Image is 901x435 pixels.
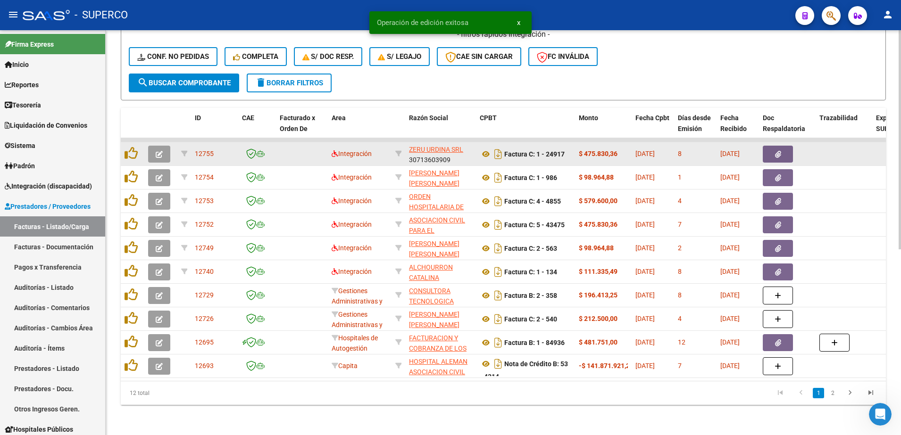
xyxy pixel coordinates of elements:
span: [DATE] [635,173,655,181]
span: [PERSON_NAME] [PERSON_NAME] [409,169,459,188]
strong: Nota de Crédito B: 53 - 4314 [480,360,568,380]
div: Profile image for Soporte [42,130,51,139]
span: 2 [678,244,682,252]
datatable-header-cell: Facturado x Orden De [276,108,328,149]
span: Integración [332,197,372,205]
span: Fecha Cpbt [635,114,669,122]
span: 12753 [195,197,214,205]
span: [PERSON_NAME] [PERSON_NAME] [409,240,459,258]
span: [DATE] [720,338,740,346]
img: Profile image for Fin [27,7,42,22]
span: FC Inválida [537,52,589,61]
span: ORDEN HOSPITALARIA DE [GEOGRAPHIC_DATA][PERSON_NAME] - CASA NUESTRA SE#ORA DEL [PERSON_NAME] [409,193,473,265]
i: Descargar documento [492,170,504,185]
strong: Factura C: 2 - 540 [504,315,557,323]
span: 4 [678,197,682,205]
span: ID [195,114,201,122]
span: [DATE] [720,268,740,275]
span: [DATE] [635,197,655,205]
button: Borrar Filtros [247,74,332,92]
datatable-header-cell: Fecha Recibido [717,108,759,149]
span: 4 [678,315,682,322]
div: 30715497456 [409,333,472,353]
strong: $ 98.964,88 [579,244,614,252]
button: Inicio [148,6,166,24]
div: [PERSON_NAME]...O 2025.pdf [75,105,174,115]
li: page 1 [811,385,826,401]
span: - SUPERCO [75,5,128,25]
button: Enviar un mensaje… [162,305,177,320]
span: Trazabilidad [819,114,858,122]
span: 8 [678,268,682,275]
span: 12755 [195,150,214,157]
span: 12 [678,338,685,346]
button: S/ Doc Resp. [294,47,363,66]
span: Liquidación de Convenios [5,120,87,131]
strong: $ 579.600,00 [579,197,617,205]
span: 12754 [195,173,214,181]
span: [DATE] [635,362,655,369]
span: Integración [332,268,372,275]
datatable-header-cell: Razón Social [405,108,476,149]
i: Descargar documento [492,217,504,232]
span: Inicio [5,59,29,70]
mat-icon: person [882,9,893,20]
span: Operación de edición exitosa [377,18,468,27]
span: Tesorería [5,100,41,110]
i: Descargar documento [492,264,504,279]
strong: $ 111.335,49 [579,268,617,275]
div: Soporte • Hace 17h [15,252,72,258]
mat-icon: menu [8,9,19,20]
div: 27442624270 [409,262,472,282]
div: Carolina dice… [8,68,181,99]
span: Gestiones Administrativas y Otros [332,287,383,316]
span: x [517,18,520,27]
button: FC Inválida [528,47,598,66]
i: Descargar documento [492,312,504,327]
a: go to first page [771,388,789,398]
span: Gestiones Administrativas y Otros [332,311,383,340]
button: Conf. no pedidas [129,47,217,66]
span: Facturado x Orden De [280,114,315,132]
span: 7 [678,362,682,369]
strong: Factura C: 5 - 43475 [504,221,565,229]
span: Reportes [5,80,39,90]
a: 2 [827,388,838,398]
div: 30697586942 [409,215,472,235]
span: CAE [242,114,254,122]
span: 7 [678,221,682,228]
p: El equipo también puede ayudar [46,11,145,25]
strong: Factura C: 2 - 563 [504,245,557,252]
span: [DATE] [720,362,740,369]
h1: Fin [46,4,57,11]
span: [DATE] [720,221,740,228]
span: Capita [332,362,358,369]
span: ALCHOURRON CATALINA [409,263,453,282]
strong: Factura B: 1 - 84936 [504,339,565,346]
datatable-header-cell: Trazabilidad [816,108,872,149]
div: Cerrar [166,6,183,23]
h4: - filtros rápidos Integración - [129,29,878,40]
div: Buenos dias, Muchas gracias por comunicarse con el soporte técnico de la plataforma. [15,156,147,183]
div: hola necesito por favor que me cambien el archivo de fc del id 12706 [42,74,174,92]
div: 20251279560 [409,238,472,258]
a: 1 [813,388,824,398]
button: Completa [225,47,287,66]
span: 12740 [195,268,214,275]
i: Descargar documento [492,288,504,303]
span: [DATE] [635,338,655,346]
span: Firma Express [5,39,54,49]
span: Hospitales de Autogestión [332,334,378,353]
span: [DATE] [635,268,655,275]
datatable-header-cell: Area [328,108,392,149]
div: Soporte dice… [8,150,181,190]
div: 30545843036 [409,356,472,376]
span: S/ Doc Resp. [302,52,354,61]
span: Integración (discapacidad) [5,181,92,191]
span: 12729 [195,291,214,299]
span: Prestadores / Proveedores [5,201,91,212]
span: [PERSON_NAME] [PERSON_NAME] [409,311,459,329]
span: Doc Respaldatoria [763,114,805,132]
div: Buenos dias, Muchas gracias por comunicarse con el soporte técnico de la plataforma. [8,150,155,189]
span: S/ legajo [378,52,421,61]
